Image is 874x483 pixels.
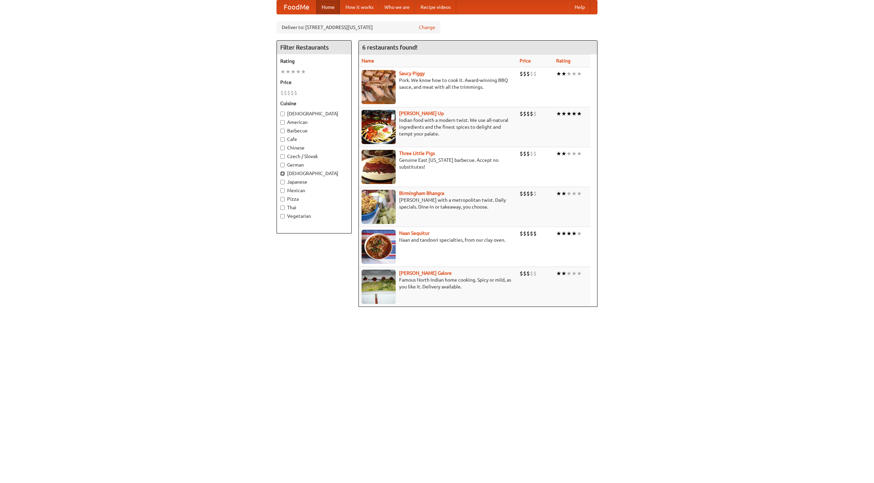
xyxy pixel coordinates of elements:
[556,190,561,197] li: ★
[399,270,452,276] a: [PERSON_NAME] Galore
[340,0,379,14] a: How it works
[566,190,572,197] li: ★
[577,150,582,157] li: ★
[280,188,285,193] input: Mexican
[533,110,537,117] li: $
[280,137,285,142] input: Cafe
[280,213,348,219] label: Vegetarian
[533,150,537,157] li: $
[399,190,444,196] a: Birmingham Bhangra
[277,21,440,33] div: Deliver to: [STREET_ADDRESS][US_STATE]
[301,68,306,75] li: ★
[379,0,415,14] a: Who we are
[362,237,514,243] p: Naan and tandoori specialties, from our clay oven.
[561,70,566,77] li: ★
[572,190,577,197] li: ★
[280,187,348,194] label: Mexican
[556,70,561,77] li: ★
[526,70,530,77] li: $
[362,150,396,184] img: littlepigs.jpg
[526,190,530,197] li: $
[556,230,561,237] li: ★
[280,161,348,168] label: German
[280,129,285,133] input: Barbecue
[577,230,582,237] li: ★
[572,70,577,77] li: ★
[533,70,537,77] li: $
[291,89,294,97] li: $
[530,110,533,117] li: $
[280,163,285,167] input: German
[533,270,537,277] li: $
[520,230,523,237] li: $
[572,150,577,157] li: ★
[316,0,340,14] a: Home
[577,70,582,77] li: ★
[520,70,523,77] li: $
[561,190,566,197] li: ★
[362,70,396,104] img: saucy.jpg
[285,68,291,75] li: ★
[280,127,348,134] label: Barbecue
[556,110,561,117] li: ★
[520,190,523,197] li: $
[280,120,285,125] input: American
[362,157,514,170] p: Genuine East [US_STATE] barbecue. Accept no substitutes!
[526,270,530,277] li: $
[523,270,526,277] li: $
[566,230,572,237] li: ★
[556,270,561,277] li: ★
[280,146,285,150] input: Chinese
[287,89,291,97] li: $
[280,179,348,185] label: Japanese
[533,230,537,237] li: $
[572,110,577,117] li: ★
[280,204,348,211] label: Thai
[291,68,296,75] li: ★
[362,270,396,304] img: currygalore.jpg
[280,100,348,107] h5: Cuisine
[362,197,514,210] p: [PERSON_NAME] with a metropolitan twist. Daily specials. Dine-in or takeaway, you choose.
[526,150,530,157] li: $
[294,89,297,97] li: $
[530,70,533,77] li: $
[280,153,348,160] label: Czech / Slovak
[526,230,530,237] li: $
[561,230,566,237] li: ★
[362,276,514,290] p: Famous North Indian home cooking. Spicy or mild, as you like it. Delivery available.
[362,58,374,63] a: Name
[280,136,348,143] label: Cafe
[561,270,566,277] li: ★
[523,70,526,77] li: $
[277,41,351,54] h4: Filter Restaurants
[561,150,566,157] li: ★
[566,70,572,77] li: ★
[362,44,418,51] ng-pluralize: 6 restaurants found!
[577,190,582,197] li: ★
[520,150,523,157] li: $
[572,270,577,277] li: ★
[566,270,572,277] li: ★
[523,230,526,237] li: $
[399,71,425,76] b: Saucy Piggy
[572,230,577,237] li: ★
[280,110,348,117] label: [DEMOGRAPHIC_DATA]
[280,170,348,177] label: [DEMOGRAPHIC_DATA]
[280,119,348,126] label: American
[523,190,526,197] li: $
[280,180,285,184] input: Japanese
[566,110,572,117] li: ★
[280,89,284,97] li: $
[569,0,590,14] a: Help
[399,111,444,116] a: [PERSON_NAME] Up
[566,150,572,157] li: ★
[561,110,566,117] li: ★
[399,151,435,156] a: Three Little Pigs
[399,230,429,236] a: Naan Sequitur
[526,110,530,117] li: $
[280,171,285,176] input: [DEMOGRAPHIC_DATA]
